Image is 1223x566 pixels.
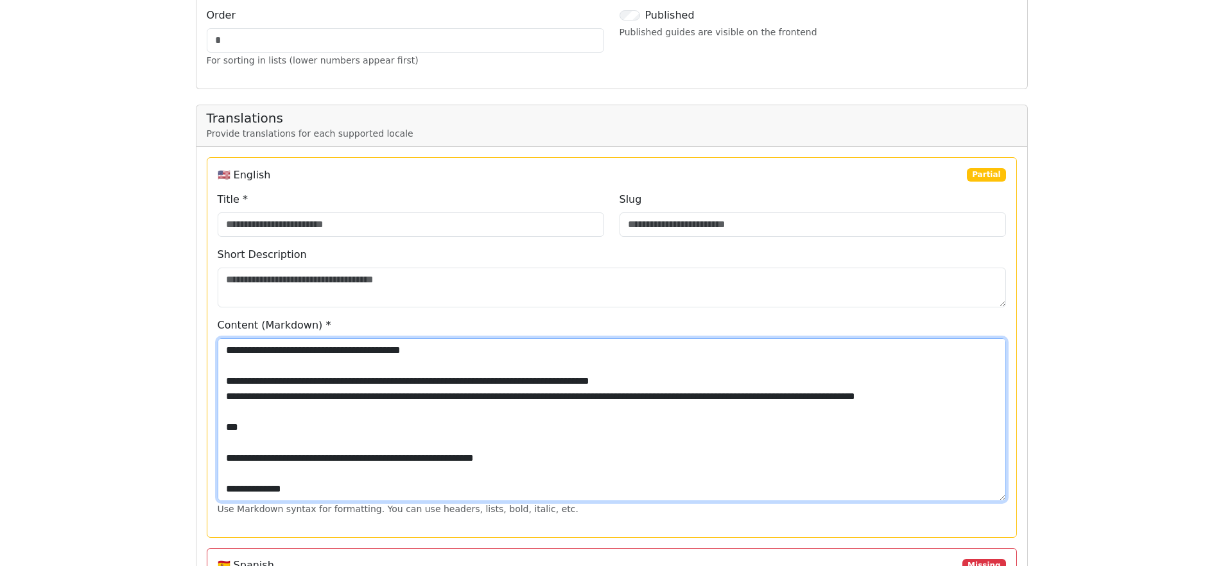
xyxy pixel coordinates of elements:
label: Order [207,8,236,23]
label: Content (Markdown) * [218,318,331,333]
h5: Translations [207,110,1017,126]
label: Short Description [218,247,307,262]
small: Published guides are visible on the frontend [620,27,817,37]
small: Provide translations for each supported locale [207,128,413,139]
span: Partial [967,168,1005,181]
small: Use Markdown syntax for formatting. You can use headers, lists, bold, italic, etc. [218,504,578,514]
label: Published [645,8,695,23]
small: For sorting in lists (lower numbers appear first) [207,55,419,65]
label: Slug [620,192,642,207]
h6: 🇺🇸 English [218,169,271,181]
label: Title * [218,192,248,207]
